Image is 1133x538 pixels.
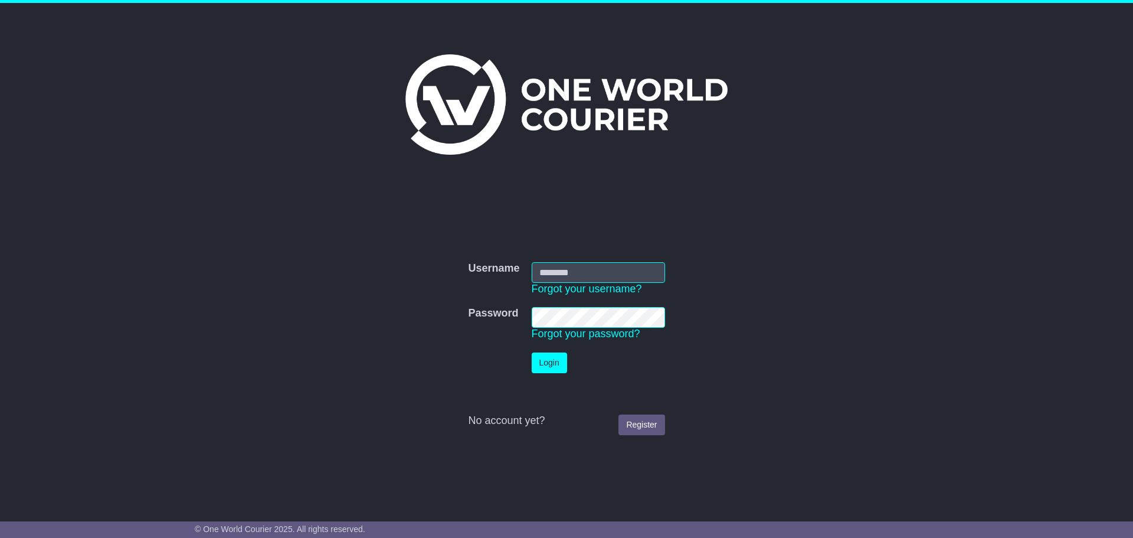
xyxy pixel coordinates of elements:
label: Username [468,262,519,275]
a: Forgot your username? [532,283,642,295]
a: Register [618,415,664,435]
button: Login [532,353,567,373]
span: © One World Courier 2025. All rights reserved. [195,524,365,534]
div: No account yet? [468,415,664,428]
img: One World [405,54,728,155]
a: Forgot your password? [532,328,640,340]
label: Password [468,307,518,320]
